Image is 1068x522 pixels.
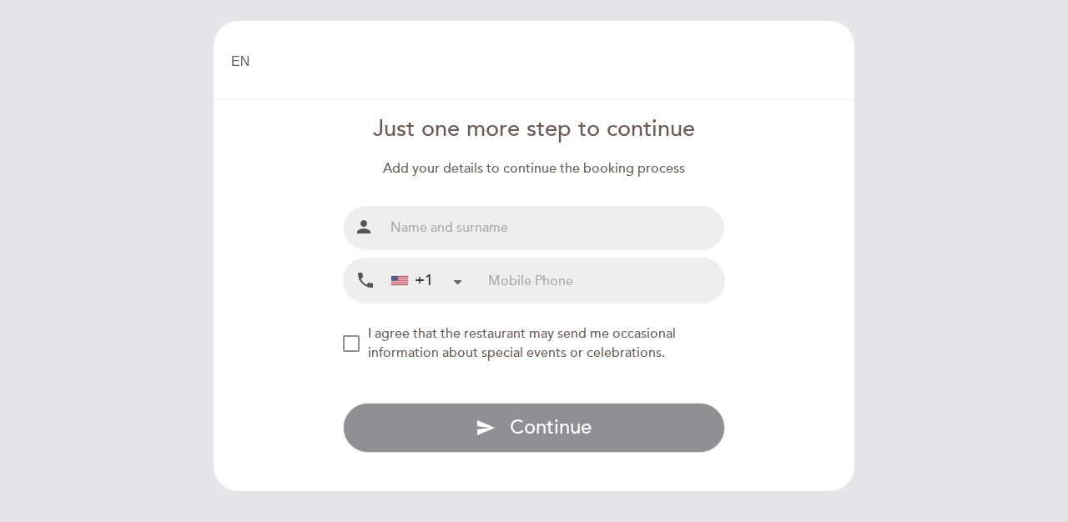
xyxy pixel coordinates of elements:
[510,415,592,439] span: Continue
[488,258,724,303] input: Mobile Phone
[391,270,433,292] div: +1
[384,206,725,250] input: Name and surname
[354,217,374,237] i: person
[343,113,726,146] div: Just one more step to continue
[343,159,726,178] div: Add your details to continue the booking process
[476,418,496,438] i: send
[343,403,726,453] button: send Continue
[368,325,676,361] span: I agree that the restaurant may send me occasional information about special events or celebrations.
[385,259,468,302] div: United States: +1
[343,324,726,363] md-checkbox: NEW_MODAL_AGREE_RESTAURANT_SEND_OCCASIONAL_INFO
[355,270,375,291] i: local_phone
